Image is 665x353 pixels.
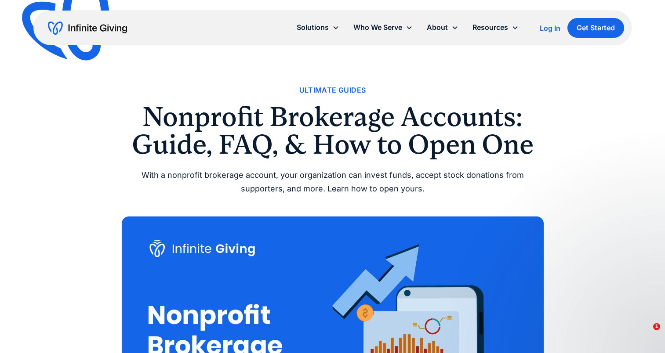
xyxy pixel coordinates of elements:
[653,323,660,330] span: 1
[346,18,420,37] div: Who We Serve
[472,22,508,33] div: Resources
[635,323,656,344] iframe: Intercom live chat
[540,23,560,33] a: Log In
[122,169,544,195] div: With a nonprofit brokerage account, your organization can invest funds, accept stock donations fr...
[299,84,366,96] a: Ultimate Guides
[540,25,560,32] div: Log In
[353,22,402,33] div: Who We Serve
[48,21,127,35] a: home
[567,18,624,38] a: Get Started
[122,103,544,158] h1: Nonprofit Brokerage Accounts: Guide, FAQ, & How to Open One
[427,22,448,33] div: About
[290,18,346,37] div: Solutions
[297,22,329,33] div: Solutions
[465,18,526,37] div: Resources
[420,18,465,37] div: About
